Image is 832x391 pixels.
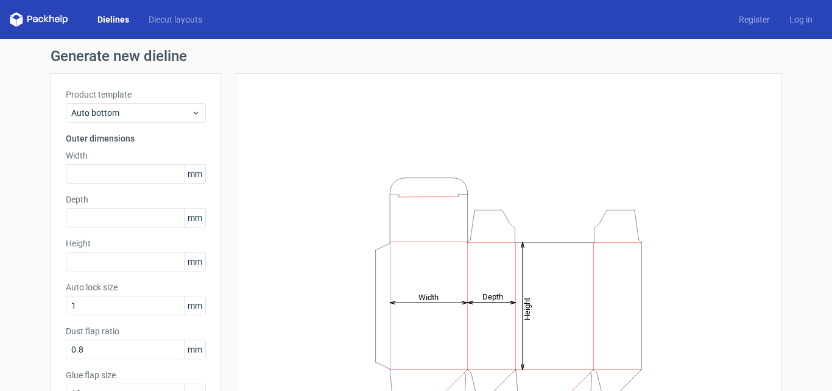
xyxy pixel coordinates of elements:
tspan: Height [523,297,532,320]
label: Glue flap size [66,369,206,381]
span: Auto bottom [71,107,191,119]
span: mm [184,253,205,271]
label: Product template [66,88,206,101]
tspan: Depth [482,292,503,301]
label: Width [66,149,206,162]
a: Register [729,13,780,26]
label: Auto lock size [66,281,206,293]
label: Depth [66,193,206,206]
a: Diecut layouts [139,13,212,26]
span: mm [184,165,205,183]
label: Dust flap ratio [66,325,206,337]
span: mm [184,296,205,315]
span: mm [184,340,205,359]
span: mm [184,209,205,227]
a: Log in [780,13,822,26]
a: Dielines [88,13,139,26]
h3: Outer dimensions [66,132,206,145]
h1: Generate new dieline [51,49,781,63]
tspan: Width [418,292,439,301]
label: Height [66,237,206,249]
